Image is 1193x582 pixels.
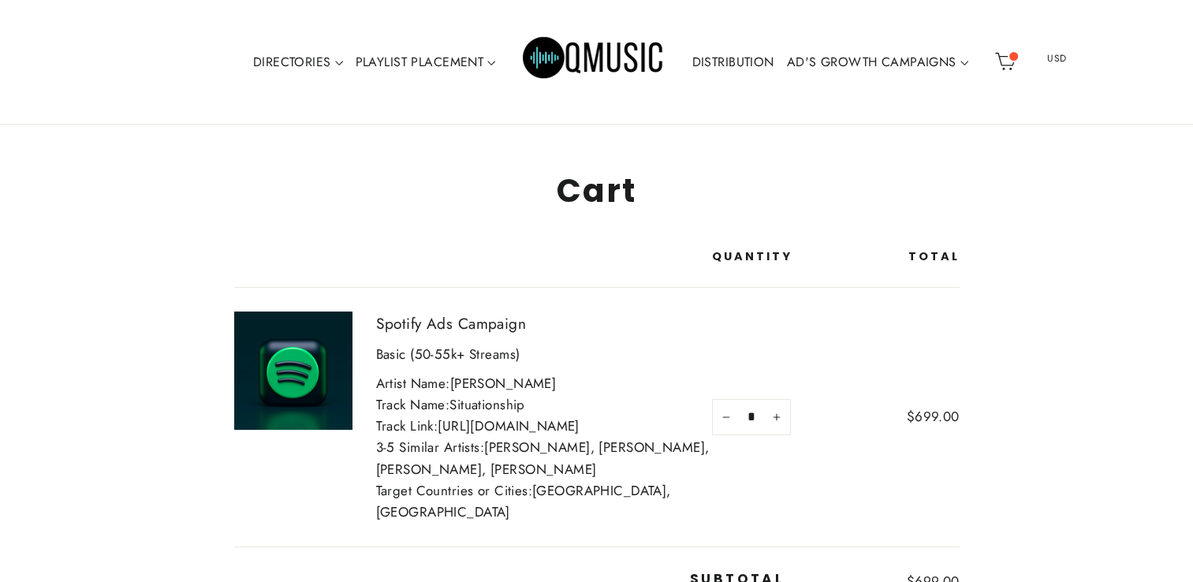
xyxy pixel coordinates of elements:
button: Increase item quantity by one [769,399,791,435]
img: Spotify Ads Campaign - Basic (50-55k+ Streams) [234,312,352,430]
a: DIRECTORIES [247,44,349,80]
img: Q Music Promotions [523,26,665,97]
div: Primary [199,16,988,108]
a: AD'S GROWTH CAMPAIGNS [781,44,975,80]
span: $699.00 [907,407,960,426]
div: Total [799,250,959,263]
div: Artist Name:[PERSON_NAME] Track Name:Situationship Track Link:[URL][DOMAIN_NAME] 3-5 Similar Arti... [376,312,713,523]
a: Spotify Ads Campaign [376,312,713,336]
h1: Cart [234,171,960,210]
a: DISTRIBUTION [685,44,780,80]
div: Quantity [712,250,791,263]
button: Reduce item quantity by one [712,399,734,435]
a: PLAYLIST PLACEMENT [349,44,502,80]
span: USD [1027,47,1087,70]
p: Basic (50-55k+ Streams) [376,344,713,365]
